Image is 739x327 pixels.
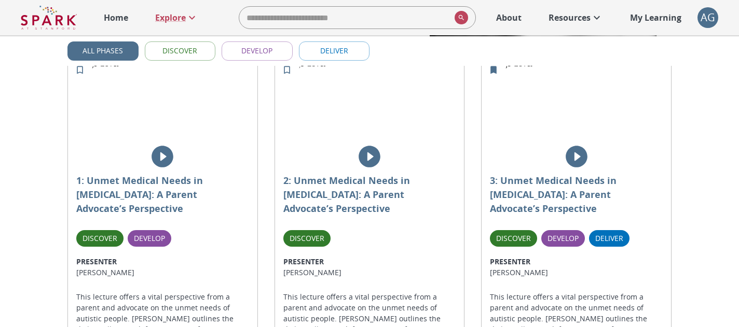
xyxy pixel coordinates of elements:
[697,7,718,28] div: AG
[222,41,293,61] button: Develop
[275,59,464,154] img: Image Cover
[496,11,522,24] p: About
[549,11,591,24] p: Resources
[625,6,687,29] a: My Learning
[76,174,249,217] p: 1: Unmet Medical Needs in [MEDICAL_DATA]: A Parent Advocate’s Perspective
[283,256,456,278] p: [PERSON_NAME]
[21,5,77,30] img: Logo of SPARK at Stanford
[450,7,468,29] button: search
[299,41,370,61] button: Deliver
[76,233,124,243] span: Discover
[697,7,718,28] button: account of current user
[145,41,216,61] button: Discover
[491,6,527,29] a: About
[128,233,171,243] span: Develop
[76,257,117,266] b: PRESENTER
[67,41,139,61] button: All Phases
[76,256,249,278] p: [PERSON_NAME]
[490,233,537,243] span: Discover
[68,59,257,154] img: Image Cover
[155,11,186,24] p: Explore
[282,65,292,75] svg: Add to My Learning
[283,233,331,243] span: Discover
[99,6,133,29] a: Home
[75,65,85,75] svg: Add to My Learning
[543,6,608,29] a: Resources
[488,65,499,75] svg: Remove from My Learning
[559,139,594,174] button: play
[541,233,585,243] span: Develop
[283,257,324,266] b: PRESENTER
[145,139,180,174] button: play
[283,174,456,217] p: 2: Unmet Medical Needs in [MEDICAL_DATA]: A Parent Advocate’s Perspective
[352,139,387,174] button: play
[150,6,203,29] a: Explore
[104,11,128,24] p: Home
[490,174,663,217] p: 3: Unmet Medical Needs in [MEDICAL_DATA]: A Parent Advocate’s Perspective
[589,233,629,243] span: Deliver
[490,256,663,278] p: [PERSON_NAME]
[482,59,671,154] img: Image Cover
[630,11,681,24] p: My Learning
[490,257,530,266] b: PRESENTER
